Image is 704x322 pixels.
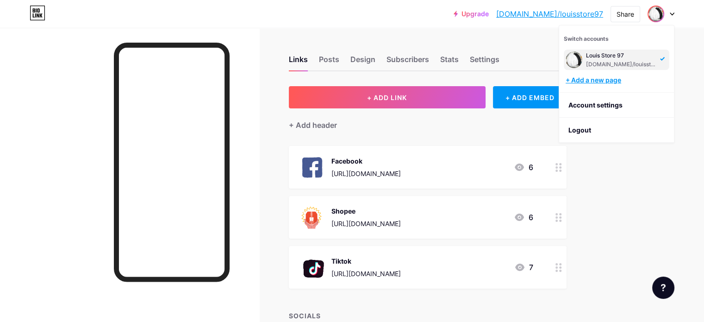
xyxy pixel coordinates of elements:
div: Design [350,54,375,70]
div: Stats [440,54,459,70]
span: Switch accounts [564,35,609,42]
div: Tiktok [331,256,401,266]
div: Louis Store 97 [586,52,657,59]
div: 7 [514,262,533,273]
img: Facebook [300,155,324,179]
div: + ADD EMBED [493,86,567,108]
a: Upgrade [454,10,489,18]
a: Account settings [559,93,674,118]
div: Links [289,54,308,70]
img: duy tùng vu [566,51,582,68]
div: [URL][DOMAIN_NAME] [331,169,401,178]
div: + Add header [289,120,337,131]
div: Facebook [331,156,401,166]
li: Logout [559,118,674,143]
div: Share [617,9,634,19]
img: Shopee [300,205,324,229]
a: [DOMAIN_NAME]/louisstore97 [496,8,603,19]
div: SOCIALS [289,311,567,321]
div: [URL][DOMAIN_NAME] [331,219,401,228]
span: + ADD LINK [367,94,407,101]
div: [URL][DOMAIN_NAME] [331,269,401,278]
div: Shopee [331,206,401,216]
img: Tiktok [300,255,324,279]
div: Settings [470,54,499,70]
div: 6 [514,212,533,223]
img: duy tùng vu [648,6,663,21]
div: 6 [514,162,533,173]
button: + ADD LINK [289,86,486,108]
div: Subscribers [386,54,429,70]
div: + Add a new page [566,76,669,85]
div: [DOMAIN_NAME]/louisstore97 [586,61,657,68]
div: Posts [319,54,339,70]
